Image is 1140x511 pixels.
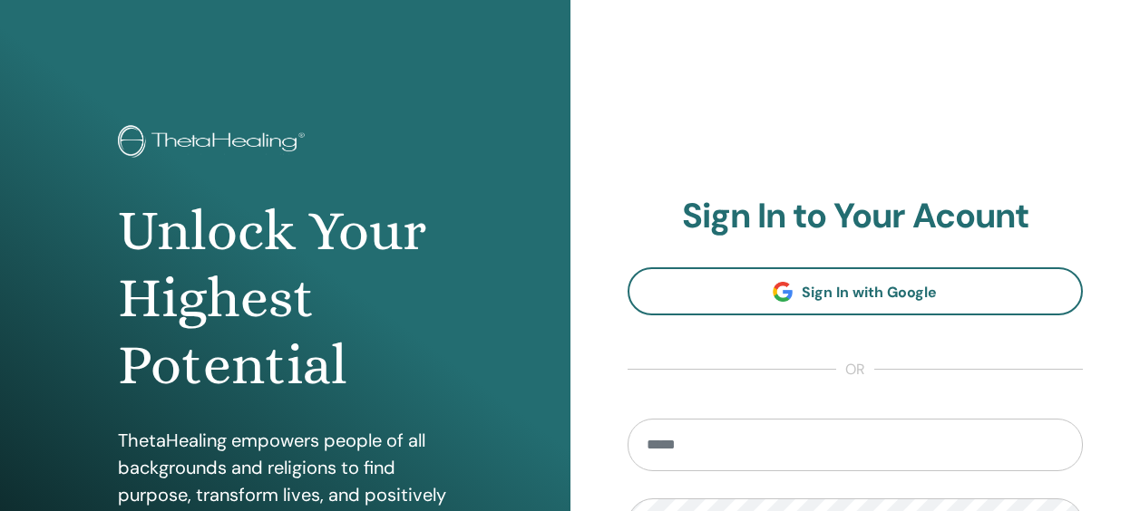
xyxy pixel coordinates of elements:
a: Sign In with Google [628,267,1084,315]
span: or [836,359,874,381]
h2: Sign In to Your Acount [628,196,1084,237]
span: Sign In with Google [802,283,937,302]
h1: Unlock Your Highest Potential [118,198,453,400]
